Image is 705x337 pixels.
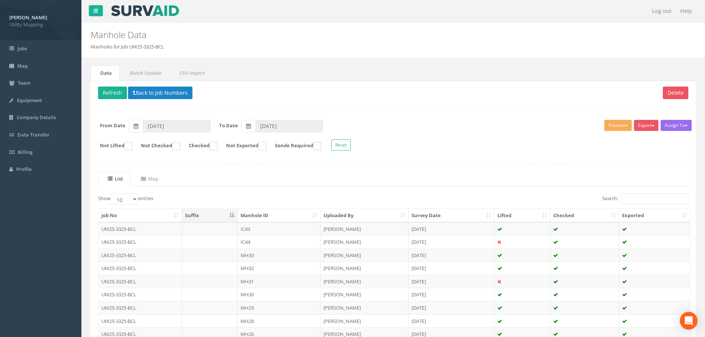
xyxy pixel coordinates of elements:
[17,131,50,138] span: Data Transfer
[663,87,688,99] button: Delete
[320,249,409,262] td: [PERSON_NAME]
[9,14,47,21] strong: [PERSON_NAME]
[98,222,182,236] td: UM25-3325-BCL
[91,65,120,81] a: Data
[409,262,494,275] td: [DATE]
[17,63,28,69] span: Map
[98,262,182,275] td: UM25-3325-BCL
[268,142,321,150] label: Sonde Required
[619,209,690,222] th: Exported: activate to sort column ascending
[108,175,123,182] uib-tab-heading: List
[661,120,692,131] button: Assign To
[98,193,153,205] label: Show entries
[170,65,213,81] a: CSV Import
[141,175,158,182] uib-tab-heading: Map
[320,222,409,236] td: [PERSON_NAME]
[238,209,320,222] th: Manhole ID: activate to sort column ascending
[604,120,632,131] button: Preview
[134,142,180,150] label: Not Checked
[98,288,182,301] td: UM25-3325-BCL
[320,275,409,288] td: [PERSON_NAME]
[409,314,494,328] td: [DATE]
[18,80,30,86] span: Team
[238,235,320,249] td: IC44
[320,288,409,301] td: [PERSON_NAME]
[9,12,72,28] a: [PERSON_NAME] Utility Mapping
[409,222,494,236] td: [DATE]
[409,288,494,301] td: [DATE]
[238,249,320,262] td: MH33
[238,262,320,275] td: MH32
[409,209,494,222] th: Survey Date: activate to sort column ascending
[17,45,27,52] span: Jobs
[409,249,494,262] td: [DATE]
[320,314,409,328] td: [PERSON_NAME]
[181,142,218,150] label: Checked
[120,65,169,81] a: Batch Update
[320,209,409,222] th: Uploaded By: activate to sort column ascending
[16,166,31,172] span: Profile
[143,120,211,132] input: From Date
[494,209,551,222] th: Lifted: activate to sort column ascending
[9,21,72,28] span: Utility Mapping
[602,193,688,205] label: Search:
[91,43,164,50] li: Manholes for Job UM25-3325-BCL
[219,122,238,129] label: To Date
[98,275,182,288] td: UM25-3325-BCL
[634,120,658,131] button: Export
[331,139,351,151] button: Reset
[98,235,182,249] td: UM25-3325-BCL
[98,249,182,262] td: UM25-3325-BCL
[98,314,182,328] td: UM25-3325-BCL
[409,235,494,249] td: [DATE]
[128,87,192,99] button: Back to Job Numbers
[409,275,494,288] td: [DATE]
[320,262,409,275] td: [PERSON_NAME]
[238,222,320,236] td: IC43
[238,314,320,328] td: MH28
[219,142,266,150] label: Not Exported
[409,301,494,314] td: [DATE]
[98,171,131,186] a: List
[98,87,127,99] button: Refresh
[238,288,320,301] td: MH30
[238,275,320,288] td: MH31
[18,149,33,155] span: Billing
[17,97,42,104] span: Equipment
[182,209,238,222] th: Suffix: activate to sort column descending
[98,209,182,222] th: Job No: activate to sort column ascending
[238,301,320,314] td: MH29
[320,235,409,249] td: [PERSON_NAME]
[550,209,619,222] th: Checked: activate to sort column ascending
[93,142,132,150] label: Not Lifted
[91,30,593,40] h2: Manhole Data
[17,114,56,121] span: Company Details
[110,193,138,205] select: Showentries
[98,301,182,314] td: UM25-3325-BCL
[680,312,698,330] div: Open Intercom Messenger
[621,193,688,205] input: Search:
[100,122,125,129] label: From Date
[255,120,323,132] input: To Date
[131,171,166,186] a: Map
[320,301,409,314] td: [PERSON_NAME]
